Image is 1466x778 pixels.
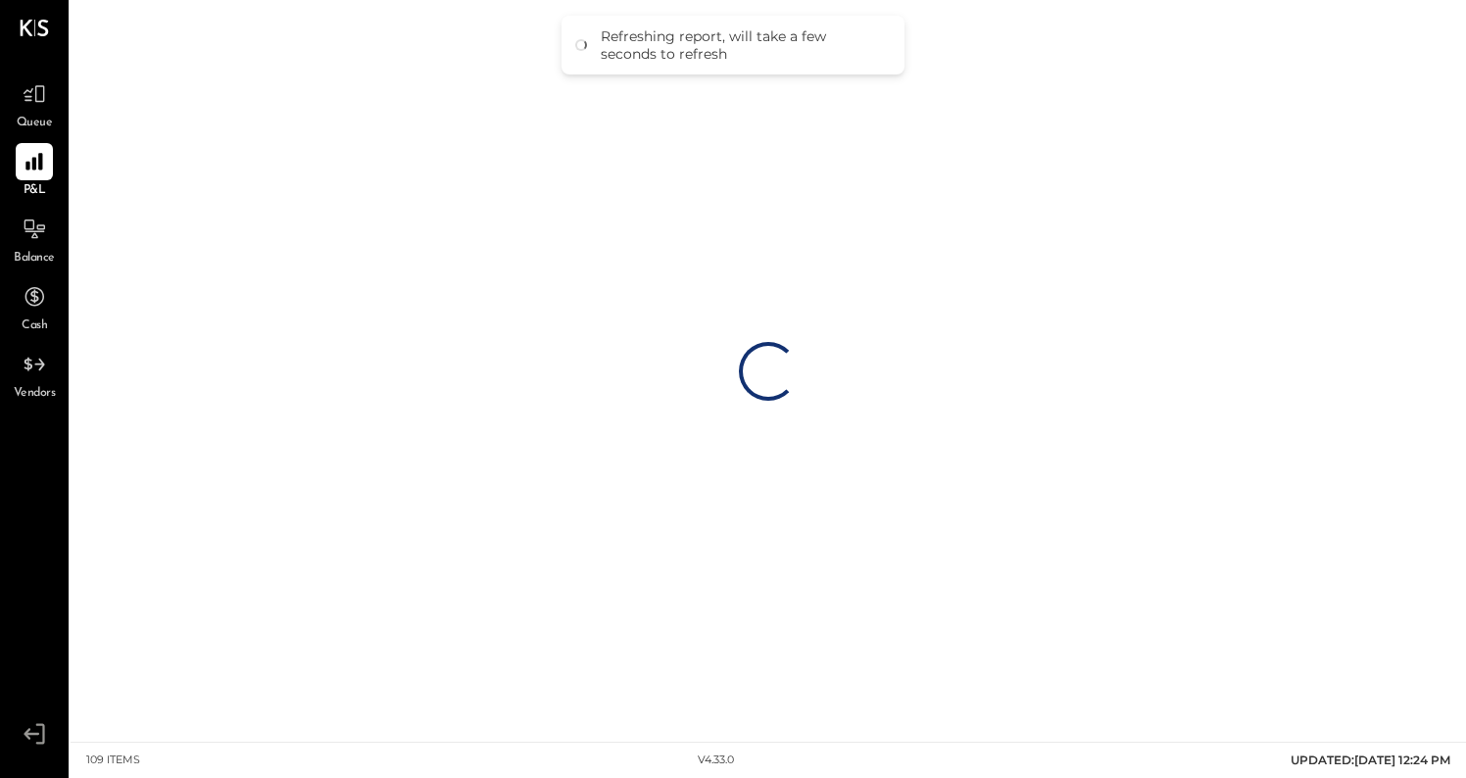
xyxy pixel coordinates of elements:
div: v 4.33.0 [698,753,734,768]
a: P&L [1,143,68,200]
span: P&L [24,182,46,200]
span: Vendors [14,385,56,403]
a: Vendors [1,346,68,403]
span: Cash [22,317,47,335]
span: Balance [14,250,55,267]
a: Cash [1,278,68,335]
a: Queue [1,75,68,132]
a: Balance [1,211,68,267]
span: Queue [17,115,53,132]
div: Refreshing report, will take a few seconds to refresh [601,27,885,63]
span: UPDATED: [DATE] 12:24 PM [1291,753,1450,767]
div: 109 items [86,753,140,768]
